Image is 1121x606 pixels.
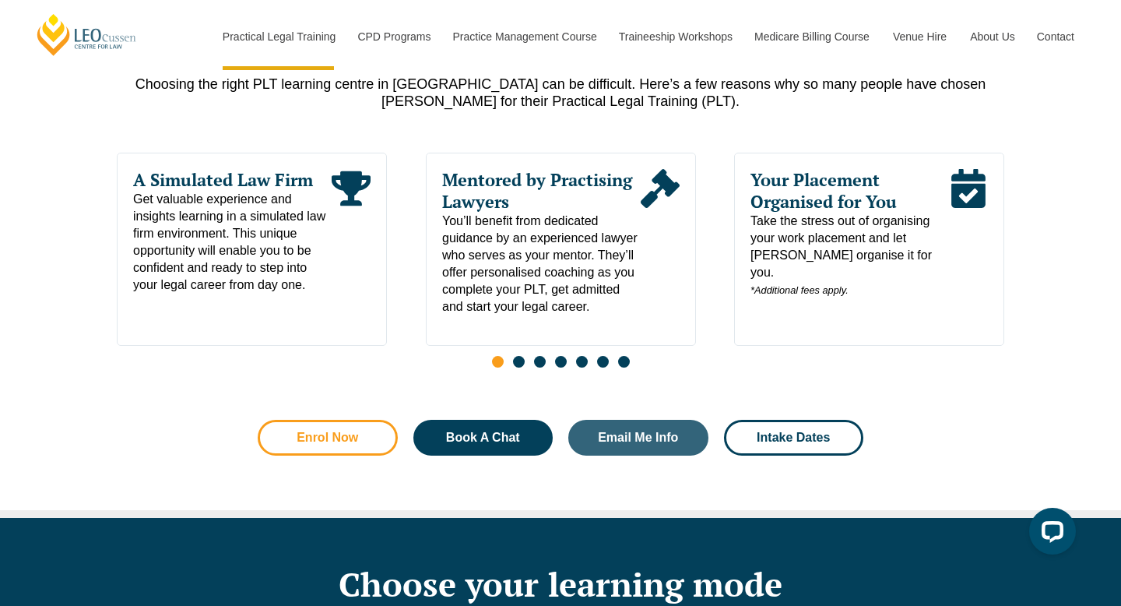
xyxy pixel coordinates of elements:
[35,12,139,57] a: [PERSON_NAME] Centre for Law
[640,169,679,315] div: Read More
[442,169,641,213] span: Mentored by Practising Lawyers
[958,3,1025,70] a: About Us
[607,3,743,70] a: Traineeship Workshops
[1017,502,1082,567] iframe: LiveChat chat widget
[441,3,607,70] a: Practice Management Course
[618,356,630,368] span: Go to slide 7
[413,420,553,456] a: Book A Chat
[881,3,958,70] a: Venue Hire
[332,169,371,294] div: Read More
[346,3,441,70] a: CPD Programs
[597,356,609,368] span: Go to slide 6
[1025,3,1086,70] a: Contact
[258,420,398,456] a: Enrol Now
[750,284,849,296] em: *Additional fees apply.
[133,191,332,294] span: Get valuable experience and insights learning in a simulated law firm environment. This unique op...
[442,213,641,315] span: You’ll benefit from dedicated guidance by an experienced lawyer who serves as your mentor. They’l...
[598,432,678,444] span: Email Me Info
[492,356,504,368] span: Go to slide 1
[568,420,708,456] a: Email Me Info
[757,432,830,444] span: Intake Dates
[513,356,525,368] span: Go to slide 2
[949,169,988,299] div: Read More
[555,356,567,368] span: Go to slide 4
[724,420,864,456] a: Intake Dates
[297,432,358,444] span: Enrol Now
[426,153,696,346] div: 2 / 7
[534,356,546,368] span: Go to slide 3
[133,169,332,191] span: A Simulated Law Firm
[211,3,346,70] a: Practical Legal Training
[117,565,1004,604] h2: Choose your learning mode
[734,153,1004,346] div: 3 / 7
[117,153,387,346] div: 1 / 7
[446,432,520,444] span: Book A Chat
[576,356,588,368] span: Go to slide 5
[750,169,949,213] span: Your Placement Organised for You
[750,213,949,299] span: Take the stress out of organising your work placement and let [PERSON_NAME] organise it for you.
[117,153,1004,377] div: Slides
[743,3,881,70] a: Medicare Billing Course
[117,76,1004,110] p: Choosing the right PLT learning centre in [GEOGRAPHIC_DATA] can be difficult. Here’s a few reason...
